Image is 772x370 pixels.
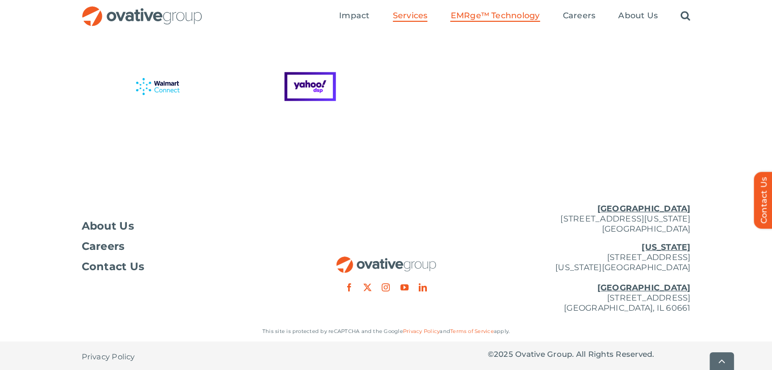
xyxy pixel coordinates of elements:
[403,328,440,335] a: Privacy Policy
[450,11,540,22] a: EMRge™ Technology
[82,352,135,362] span: Privacy Policy
[597,204,690,213] u: [GEOGRAPHIC_DATA]
[393,11,428,22] a: Services
[488,204,691,234] p: [STREET_ADDRESS][US_STATE] [GEOGRAPHIC_DATA]
[335,255,437,265] a: OG_Full_horizontal_RGB
[400,283,409,291] a: youtube
[81,5,203,15] a: OG_Full_horizontal_RGB
[563,11,596,21] span: Careers
[82,221,285,231] a: About Us
[393,11,428,21] span: Services
[339,11,370,21] span: Impact
[339,11,370,22] a: Impact
[450,328,494,335] a: Terms of Service
[488,349,691,359] p: © Ovative Group. All Rights Reserved.
[82,262,285,272] a: Contact Us
[450,11,540,21] span: EMRge™ Technology
[642,242,690,252] u: [US_STATE]
[82,241,285,251] a: Careers
[345,283,353,291] a: facebook
[618,11,658,22] a: About Us
[82,221,285,272] nav: Footer Menu
[563,11,596,22] a: Careers
[130,59,186,115] img: Walmart Connect
[597,283,690,292] u: [GEOGRAPHIC_DATA]
[618,11,658,21] span: About Us
[494,349,513,359] span: 2025
[82,326,691,337] p: This site is protected by reCAPTCHA and the Google and apply.
[82,221,135,231] span: About Us
[681,11,690,22] a: Search
[382,283,390,291] a: instagram
[82,262,145,272] span: Contact Us
[419,283,427,291] a: linkedin
[282,59,338,115] img: Yahoo DSP
[363,283,372,291] a: twitter
[488,242,691,313] p: [STREET_ADDRESS] [US_STATE][GEOGRAPHIC_DATA] [STREET_ADDRESS] [GEOGRAPHIC_DATA], IL 60661
[82,241,125,251] span: Careers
